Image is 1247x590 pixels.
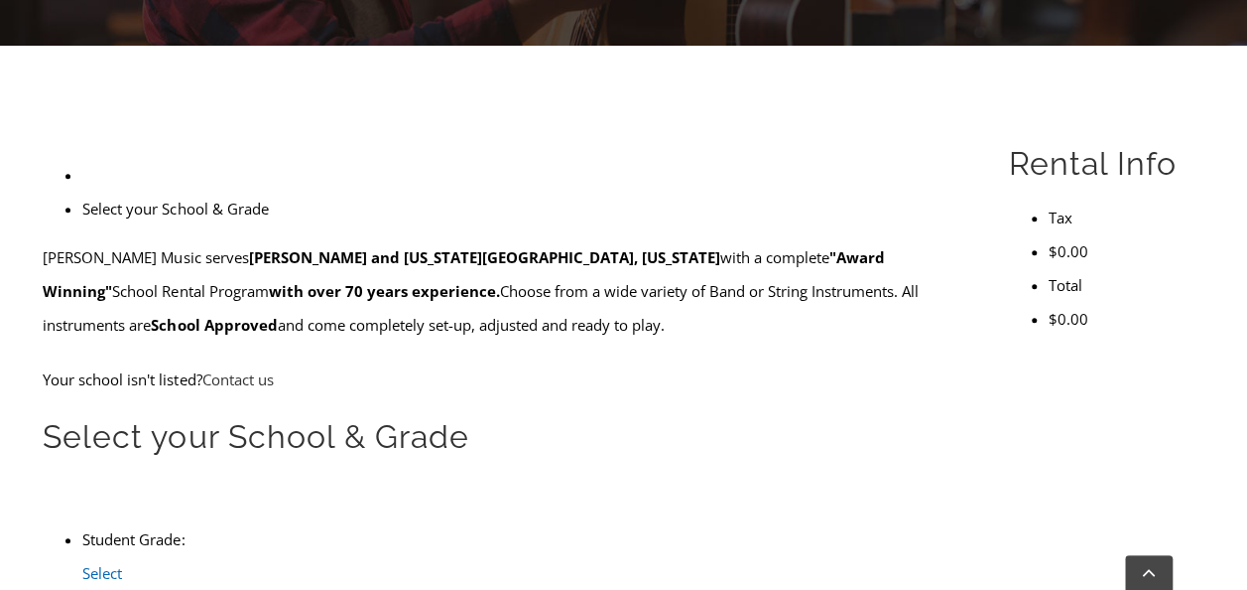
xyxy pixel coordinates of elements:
a: Contact us [201,369,273,389]
label: Student Grade: [82,529,185,549]
strong: [PERSON_NAME] and [US_STATE][GEOGRAPHIC_DATA], [US_STATE] [248,247,719,267]
li: Select your School & Grade [82,192,962,225]
h2: Rental Info [1009,143,1204,185]
h2: Select your School & Grade [43,416,962,458]
p: [PERSON_NAME] Music serves with a complete School Rental Program Choose from a wide variety of Ba... [43,240,962,342]
strong: with over 70 years experience. [268,281,499,301]
li: Tax [1049,201,1204,234]
li: $0.00 [1049,302,1204,336]
p: Your school isn't listed? [43,363,962,396]
li: Total [1049,268,1204,302]
strong: School Approved [151,315,277,335]
li: $0.00 [1049,234,1204,268]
